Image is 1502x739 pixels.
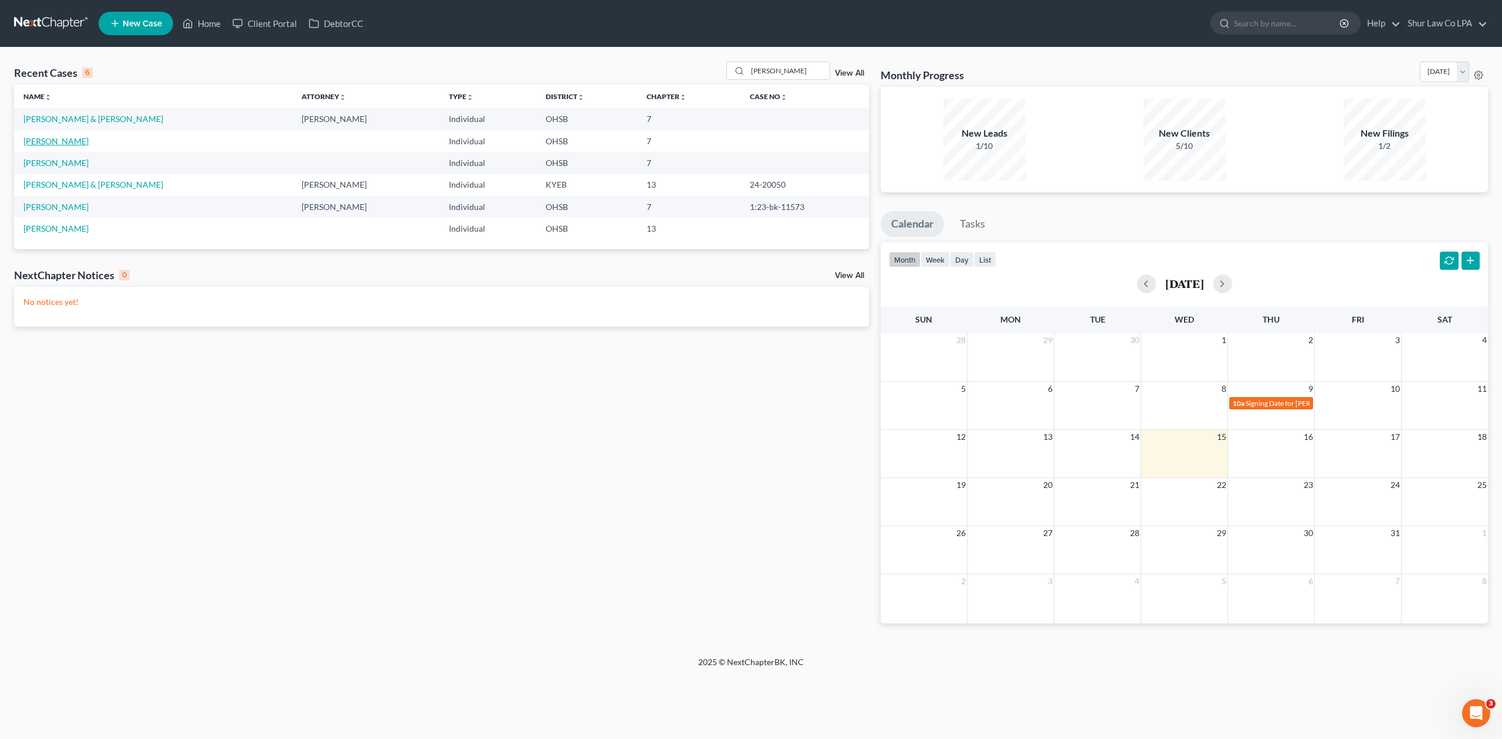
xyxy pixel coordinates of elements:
div: 2025 © NextChapterBK, INC [417,656,1085,677]
h3: Monthly Progress [881,68,964,82]
a: DebtorCC [303,13,369,34]
span: 2 [960,574,967,588]
td: 13 [637,218,740,239]
td: OHSB [536,152,637,174]
span: 21 [1129,478,1141,492]
span: Mon [1000,314,1021,324]
span: 10 [1389,382,1401,396]
h2: [DATE] [1165,277,1204,290]
td: Individual [439,218,536,239]
td: [PERSON_NAME] [292,174,439,196]
a: [PERSON_NAME] [23,223,89,233]
span: 3 [1394,333,1401,347]
div: NextChapter Notices [14,268,130,282]
span: Thu [1263,314,1280,324]
a: View All [835,272,864,280]
a: Shur Law Co LPA [1402,13,1487,34]
button: month [889,252,921,267]
a: Help [1361,13,1400,34]
a: Case Nounfold_more [750,92,787,101]
span: 14 [1129,430,1141,444]
td: Individual [439,130,536,152]
span: 6 [1307,574,1314,588]
i: unfold_more [577,94,584,101]
button: day [950,252,974,267]
span: 10a [1233,399,1244,408]
td: OHSB [536,196,637,218]
td: Individual [439,196,536,218]
span: 28 [955,333,967,347]
td: 7 [637,196,740,218]
a: [PERSON_NAME] & [PERSON_NAME] [23,179,163,189]
td: 7 [637,152,740,174]
div: Recent Cases [14,66,93,80]
span: 1 [1220,333,1227,347]
td: KYEB [536,174,637,196]
span: 5 [1220,574,1227,588]
span: 25 [1476,478,1488,492]
span: New Case [123,19,162,28]
span: 26 [955,526,967,540]
div: 6 [82,67,93,78]
span: 31 [1389,526,1401,540]
td: Individual [439,174,536,196]
span: 18 [1476,430,1488,444]
span: 28 [1129,526,1141,540]
div: New Leads [943,127,1026,140]
span: 22 [1216,478,1227,492]
span: Wed [1175,314,1194,324]
a: Tasks [949,211,996,237]
td: [PERSON_NAME] [292,196,439,218]
span: 3 [1047,574,1054,588]
span: 8 [1220,382,1227,396]
td: 7 [637,108,740,130]
td: OHSB [536,108,637,130]
i: unfold_more [45,94,52,101]
a: Calendar [881,211,944,237]
td: 24-20050 [740,174,869,196]
span: 9 [1307,382,1314,396]
span: 15 [1216,430,1227,444]
div: New Filings [1344,127,1426,140]
span: 1 [1481,526,1488,540]
td: 13 [637,174,740,196]
i: unfold_more [679,94,686,101]
span: 23 [1303,478,1314,492]
td: [PERSON_NAME] [292,108,439,130]
div: New Clients [1144,127,1226,140]
a: Typeunfold_more [449,92,473,101]
span: 29 [1042,333,1054,347]
a: [PERSON_NAME] [23,202,89,212]
a: Client Portal [226,13,303,34]
span: 27 [1042,526,1054,540]
i: unfold_more [466,94,473,101]
span: 24 [1389,478,1401,492]
span: 13 [1042,430,1054,444]
span: 12 [955,430,967,444]
div: 1/2 [1344,140,1426,152]
span: 3 [1486,699,1496,709]
td: OHSB [536,130,637,152]
span: 29 [1216,526,1227,540]
span: 17 [1389,430,1401,444]
span: 5 [960,382,967,396]
span: 30 [1303,526,1314,540]
td: Individual [439,152,536,174]
div: 0 [119,270,130,280]
button: list [974,252,996,267]
div: 5/10 [1144,140,1226,152]
input: Search by name... [1234,12,1341,34]
span: 7 [1394,574,1401,588]
span: Sat [1437,314,1452,324]
span: 7 [1134,382,1141,396]
span: 19 [955,478,967,492]
span: 2 [1307,333,1314,347]
td: Individual [439,108,536,130]
p: No notices yet! [23,296,860,308]
span: 11 [1476,382,1488,396]
i: unfold_more [780,94,787,101]
span: 6 [1047,382,1054,396]
span: 20 [1042,478,1054,492]
a: Attorneyunfold_more [302,92,346,101]
button: week [921,252,950,267]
